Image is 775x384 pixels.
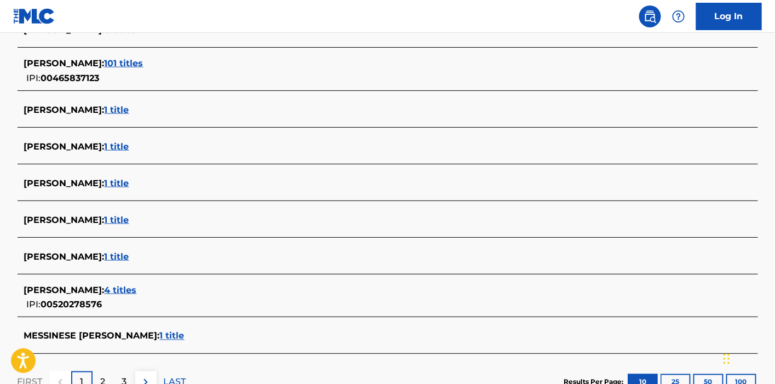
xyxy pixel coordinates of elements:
[24,58,105,68] span: [PERSON_NAME] :
[105,105,129,115] span: 1 title
[696,3,762,30] a: Log In
[644,10,657,23] img: search
[24,251,105,262] span: [PERSON_NAME] :
[24,105,105,115] span: [PERSON_NAME] :
[24,141,105,152] span: [PERSON_NAME] :
[13,8,55,24] img: MLC Logo
[105,285,137,295] span: 4 titles
[41,73,100,83] span: 00465837123
[24,178,105,188] span: [PERSON_NAME] :
[27,73,41,83] span: IPI:
[639,5,661,27] a: Public Search
[24,215,105,225] span: [PERSON_NAME] :
[24,285,105,295] span: [PERSON_NAME] :
[720,331,775,384] iframe: Chat Widget
[160,331,185,341] span: 1 title
[105,58,143,68] span: 101 titles
[105,178,129,188] span: 1 title
[41,299,102,310] span: 00520278576
[668,5,690,27] div: Help
[724,342,730,375] div: Drag
[24,331,160,341] span: MESSINESE [PERSON_NAME] :
[105,251,129,262] span: 1 title
[27,299,41,310] span: IPI:
[105,215,129,225] span: 1 title
[105,141,129,152] span: 1 title
[672,10,685,23] img: help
